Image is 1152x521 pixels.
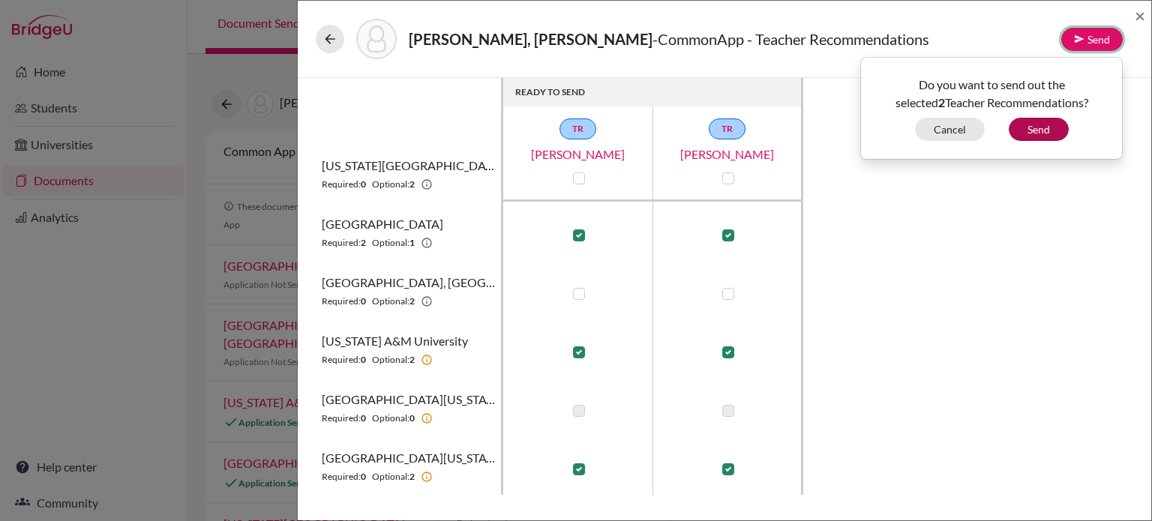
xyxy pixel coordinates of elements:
[409,295,415,308] b: 2
[322,412,361,425] span: Required:
[322,178,361,191] span: Required:
[938,95,945,109] b: 2
[652,30,929,48] span: - CommonApp - Teacher Recommendations
[409,30,652,48] strong: [PERSON_NAME], [PERSON_NAME]
[409,353,415,367] b: 2
[322,332,468,350] span: [US_STATE] A&M University
[559,118,596,139] a: TR
[372,353,409,367] span: Optional:
[361,470,366,484] b: 0
[652,145,802,163] a: [PERSON_NAME]
[1009,118,1069,141] button: Send
[709,118,745,139] a: TR
[409,236,415,250] b: 1
[372,236,409,250] span: Optional:
[322,449,495,467] span: [GEOGRAPHIC_DATA][US_STATE]
[322,157,495,175] span: [US_STATE][GEOGRAPHIC_DATA]
[322,295,361,308] span: Required:
[1135,4,1145,26] span: ×
[322,470,361,484] span: Required:
[409,178,415,191] b: 2
[409,412,415,425] b: 0
[372,178,409,191] span: Optional:
[503,145,653,163] a: [PERSON_NAME]
[322,274,495,292] span: [GEOGRAPHIC_DATA], [GEOGRAPHIC_DATA]
[322,353,361,367] span: Required:
[361,412,366,425] b: 0
[860,57,1123,160] div: Send
[372,412,409,425] span: Optional:
[872,76,1111,112] p: Do you want to send out the selected Teacher Recommendations?
[1135,7,1145,25] button: Close
[361,353,366,367] b: 0
[322,215,443,233] span: [GEOGRAPHIC_DATA]
[915,118,985,141] button: Cancel
[361,295,366,308] b: 0
[361,178,366,191] b: 0
[322,391,495,409] span: [GEOGRAPHIC_DATA][US_STATE]
[361,236,366,250] b: 2
[322,236,361,250] span: Required:
[503,78,803,106] th: READY TO SEND
[372,470,409,484] span: Optional:
[409,470,415,484] b: 2
[1061,28,1123,51] button: Send
[372,295,409,308] span: Optional:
